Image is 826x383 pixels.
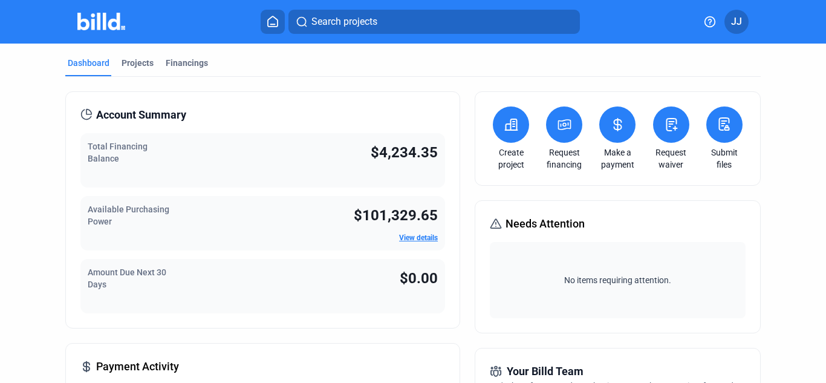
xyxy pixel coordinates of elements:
span: $101,329.65 [354,207,438,224]
div: Dashboard [68,57,109,69]
div: Projects [122,57,154,69]
span: Your Billd Team [507,363,584,380]
span: Account Summary [96,106,186,123]
a: Request financing [543,146,585,171]
span: Amount Due Next 30 Days [88,267,166,289]
span: $4,234.35 [371,144,438,161]
a: Request waiver [650,146,692,171]
span: Total Financing Balance [88,142,148,163]
a: Make a payment [596,146,639,171]
a: Submit files [703,146,746,171]
button: JJ [724,10,749,34]
button: Search projects [288,10,580,34]
span: $0.00 [400,270,438,287]
div: Financings [166,57,208,69]
span: JJ [731,15,742,29]
img: Billd Company Logo [77,13,125,30]
span: Payment Activity [96,358,179,375]
span: No items requiring attention. [495,274,741,286]
span: Available Purchasing Power [88,205,169,226]
span: Needs Attention [506,215,585,232]
a: Create project [490,146,532,171]
span: Search projects [311,15,377,29]
a: View details [399,234,438,242]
